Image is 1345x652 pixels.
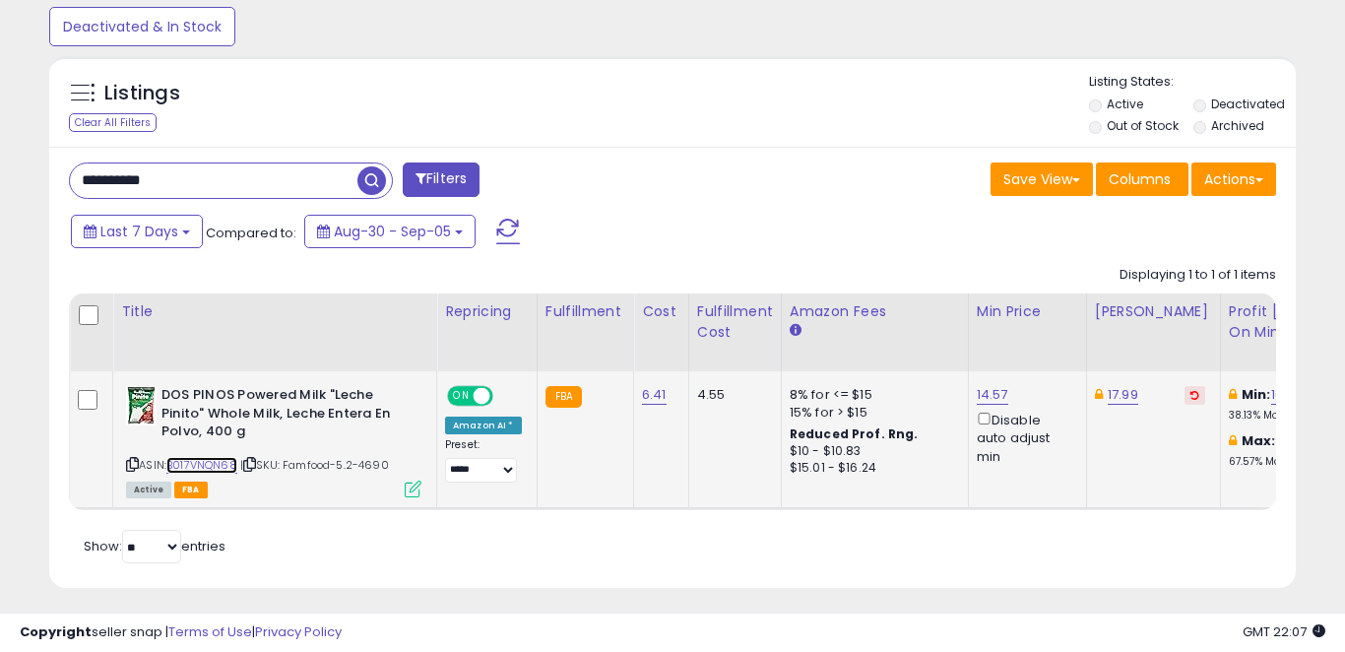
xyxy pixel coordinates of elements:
a: 14.57 [977,385,1008,405]
div: Amazon AI * [445,417,522,434]
button: Save View [991,163,1093,196]
b: Reduced Prof. Rng. [790,425,919,442]
span: Last 7 Days [100,222,178,241]
span: FBA [174,482,208,498]
b: DOS PINOS Powered Milk "Leche Pinito" Whole Milk, Leche Entera En Polvo, 400 g [161,386,401,446]
a: Privacy Policy [255,622,342,641]
span: ON [449,388,474,405]
span: All listings currently available for purchase on Amazon [126,482,171,498]
button: Columns [1096,163,1188,196]
div: 15% for > $15 [790,404,953,422]
div: 8% for <= $15 [790,386,953,404]
a: 16.78 [1271,385,1302,405]
span: Show: entries [84,537,225,555]
div: $10 - $10.83 [790,443,953,460]
div: ASIN: [126,386,421,495]
img: 51K2GrlnfjL._SL40_.jpg [126,386,157,425]
a: 24.08 [1276,431,1313,451]
label: Archived [1211,117,1264,134]
button: Deactivated & In Stock [49,7,235,46]
div: Displaying 1 to 1 of 1 items [1120,266,1276,285]
a: 17.99 [1108,385,1138,405]
div: 4.55 [697,386,766,404]
i: This overrides the store level max markup for this listing [1229,434,1237,447]
a: 6.41 [642,385,667,405]
small: Amazon Fees. [790,322,801,340]
div: Min Price [977,301,1078,322]
div: [PERSON_NAME] [1095,301,1212,322]
button: Aug-30 - Sep-05 [304,215,476,248]
label: Out of Stock [1107,117,1179,134]
span: Aug-30 - Sep-05 [334,222,451,241]
button: Last 7 Days [71,215,203,248]
a: B017VNQN68 [166,457,237,474]
div: Preset: [445,438,522,483]
strong: Copyright [20,622,92,641]
div: $15.01 - $16.24 [790,460,953,477]
div: Disable auto adjust min [977,409,1071,466]
div: Clear All Filters [69,113,157,132]
div: Cost [642,301,680,322]
label: Deactivated [1211,96,1285,112]
span: Compared to: [206,224,296,242]
span: 2025-09-13 22:07 GMT [1243,622,1325,641]
span: OFF [490,388,522,405]
div: Repricing [445,301,529,322]
p: Listing States: [1089,73,1296,92]
a: Terms of Use [168,622,252,641]
div: Amazon Fees [790,301,960,322]
div: seller snap | | [20,623,342,642]
label: Active [1107,96,1143,112]
div: Fulfillment [545,301,625,322]
span: | SKU: Famfood-5.2-4690 [240,457,389,473]
div: Title [121,301,428,322]
i: Revert to store-level Dynamic Max Price [1190,390,1199,400]
h5: Listings [104,80,180,107]
b: Min: [1242,385,1271,404]
i: This overrides the store level min markup for this listing [1229,388,1237,401]
b: Max: [1242,431,1276,450]
span: Columns [1109,169,1171,189]
div: Fulfillment Cost [697,301,773,343]
button: Actions [1191,163,1276,196]
i: This overrides the store level Dynamic Max Price for this listing [1095,388,1103,401]
button: Filters [403,163,480,197]
small: FBA [545,386,582,408]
